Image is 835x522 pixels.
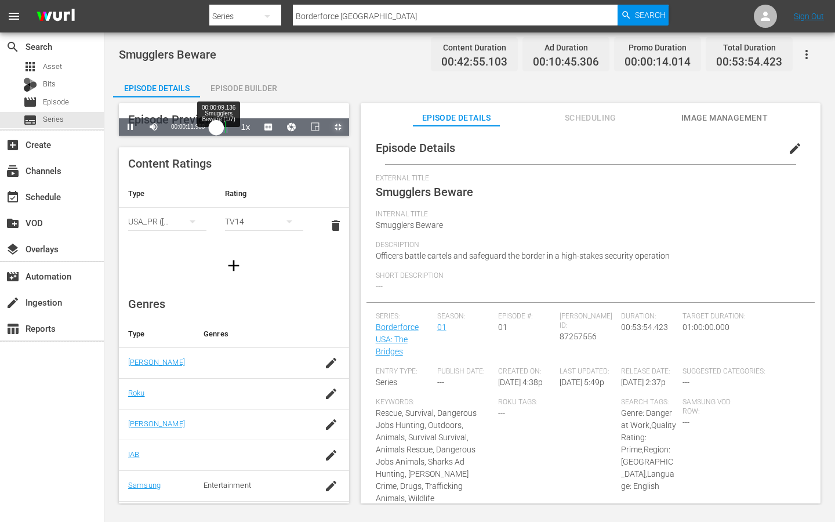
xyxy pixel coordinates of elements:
[437,322,446,332] a: 01
[23,78,37,92] div: Bits
[376,251,670,260] span: Officers battle cartels and safeguard the border in a high-stakes security operation
[376,210,800,219] span: Internal Title
[6,296,20,310] span: Ingestion
[560,367,615,376] span: Last Updated:
[128,389,145,397] a: Roku
[6,270,20,284] span: Automation
[128,450,139,459] a: IAB
[635,5,666,26] span: Search
[326,118,350,136] button: Exit Fullscreen
[200,74,287,97] button: Episode Builder
[6,40,20,54] span: Search
[625,56,691,69] span: 00:00:14.014
[6,138,20,152] span: Create
[376,220,443,230] span: Smugglers Beware
[23,60,37,74] span: Asset
[716,39,782,56] div: Total Duration
[128,297,165,311] span: Genres
[560,312,615,331] span: [PERSON_NAME] ID:
[119,48,216,61] span: Smugglers Beware
[376,408,477,503] span: Rescue, Survival, Dangerous Jobs Hunting, Outdoors, Animals, Survival Survival, Animals Rescue, D...
[560,378,604,387] span: [DATE] 5:49p
[257,118,280,136] button: Captions
[28,3,83,30] img: ans4CAIJ8jUAAAAAAAAAAAAAAAAAAAAAAAAgQb4GAAAAAAAAAAAAAAAAAAAAAAAAJMjXAAAAAAAAAAAAAAAAAAAAAAAAgAT5G...
[322,212,350,240] button: delete
[533,39,599,56] div: Ad Duration
[225,205,303,238] div: TV14
[128,157,212,171] span: Content Ratings
[128,419,185,428] a: [PERSON_NAME]
[682,378,689,387] span: ---
[128,481,161,490] a: Samsung
[128,113,213,126] span: Episode Preview
[376,322,419,356] a: Borderforce USA: The Bridges
[142,118,165,136] button: Mute
[113,74,200,102] div: Episode Details
[498,312,554,321] span: Episode #:
[618,5,669,26] button: Search
[119,320,194,348] th: Type
[681,111,768,125] span: Image Management
[6,190,20,204] span: Schedule
[43,61,62,72] span: Asset
[682,312,800,321] span: Target Duration:
[437,378,444,387] span: ---
[329,219,343,233] span: delete
[547,111,634,125] span: Scheduling
[376,398,493,407] span: Keywords:
[781,135,809,162] button: edit
[43,78,56,90] span: Bits
[376,141,455,155] span: Episode Details
[303,118,326,136] button: Picture-in-Picture
[533,56,599,69] span: 00:10:45.306
[498,398,615,407] span: Roku Tags:
[621,367,677,376] span: Release Date:
[119,118,142,136] button: Pause
[498,322,507,332] span: 01
[376,312,431,321] span: Series:
[194,320,313,348] th: Genres
[560,332,597,341] span: 87257556
[113,74,200,97] button: Episode Details
[6,242,20,256] span: Overlays
[621,312,677,321] span: Duration:
[376,367,431,376] span: Entry Type:
[621,322,668,332] span: 00:53:54.423
[43,96,69,108] span: Episode
[621,398,677,407] span: Search Tags:
[621,408,676,491] span: Genre: Danger at Work,Quality Rating: Prime,Region: [GEOGRAPHIC_DATA],Language: English
[498,367,554,376] span: Created On:
[128,205,206,238] div: USA_PR ([GEOGRAPHIC_DATA])
[376,271,800,281] span: Short Description
[6,216,20,230] span: VOD
[234,118,257,136] button: Playback Rate
[621,378,666,387] span: [DATE] 2:37p
[171,124,205,130] span: 00:00:11.988
[682,322,729,332] span: 01:00:00.000
[498,378,543,387] span: [DATE] 4:38p
[7,9,21,23] span: menu
[119,180,349,244] table: simple table
[376,378,397,387] span: Series
[376,241,800,250] span: Description
[437,312,493,321] span: Season:
[376,174,800,183] span: External Title
[441,56,507,69] span: 00:42:55.103
[625,39,691,56] div: Promo Duration
[498,408,505,418] span: ---
[441,39,507,56] div: Content Duration
[23,95,37,109] span: Episode
[43,114,64,125] span: Series
[437,367,493,376] span: Publish Date:
[216,180,313,208] th: Rating
[128,358,185,367] a: [PERSON_NAME]
[200,74,287,102] div: Episode Builder
[119,180,216,208] th: Type
[23,113,37,127] span: Series
[376,185,473,199] span: Smugglers Beware
[682,398,738,416] span: Samsung VOD Row:
[6,164,20,178] span: Channels
[6,322,20,336] span: Reports
[716,56,782,69] span: 00:53:54.423
[794,12,824,21] a: Sign Out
